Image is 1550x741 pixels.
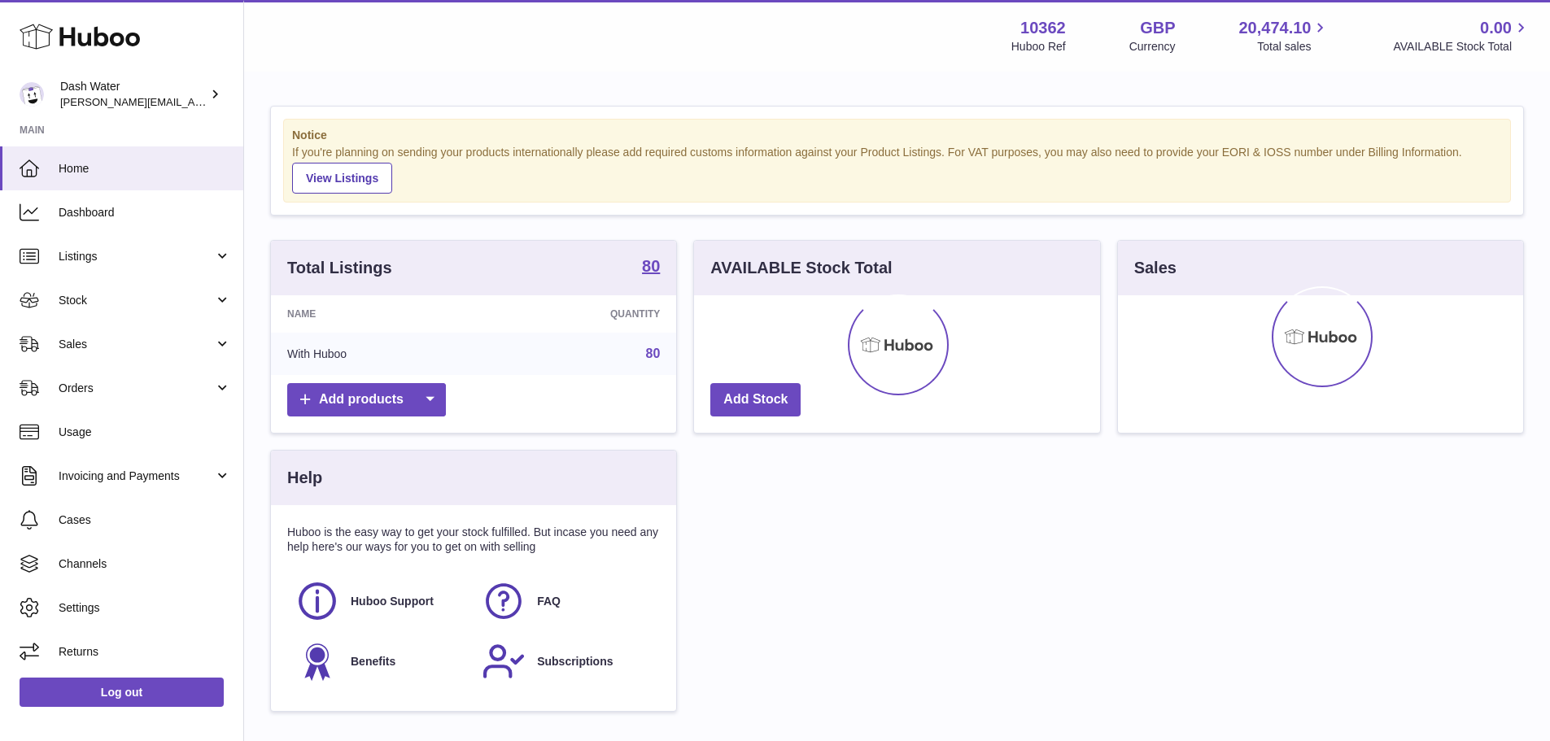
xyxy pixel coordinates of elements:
a: 80 [642,258,660,277]
span: [PERSON_NAME][EMAIL_ADDRESS][DOMAIN_NAME] [60,95,326,108]
h3: Help [287,467,322,489]
span: Channels [59,556,231,572]
a: FAQ [482,579,652,623]
span: Cases [59,512,231,528]
p: Huboo is the easy way to get your stock fulfilled. But incase you need any help here's our ways f... [287,525,660,556]
strong: 80 [642,258,660,274]
span: Total sales [1257,39,1330,54]
span: Settings [59,600,231,616]
span: Sales [59,337,214,352]
strong: Notice [292,128,1502,143]
span: Returns [59,644,231,660]
th: Name [271,295,485,333]
span: Orders [59,381,214,396]
th: Quantity [485,295,676,333]
a: Subscriptions [482,639,652,683]
h3: AVAILABLE Stock Total [710,257,892,279]
div: Dash Water [60,79,207,110]
td: With Huboo [271,333,485,375]
span: Subscriptions [537,654,613,669]
span: Usage [59,425,231,440]
span: Stock [59,293,214,308]
div: If you're planning on sending your products internationally please add required customs informati... [292,145,1502,194]
span: Listings [59,249,214,264]
a: 20,474.10 Total sales [1238,17,1330,54]
a: Add Stock [710,383,801,416]
a: Log out [20,678,224,707]
div: Currency [1129,39,1176,54]
span: Dashboard [59,205,231,220]
span: Invoicing and Payments [59,469,214,484]
span: 20,474.10 [1238,17,1311,39]
a: Add products [287,383,446,416]
span: Home [59,161,231,177]
a: 80 [646,347,661,360]
strong: 10362 [1020,17,1066,39]
span: AVAILABLE Stock Total [1393,39,1530,54]
span: Huboo Support [351,594,434,609]
a: Benefits [295,639,465,683]
span: FAQ [537,594,561,609]
a: Huboo Support [295,579,465,623]
span: 0.00 [1480,17,1512,39]
img: james@dash-water.com [20,82,44,107]
a: 0.00 AVAILABLE Stock Total [1393,17,1530,54]
span: Benefits [351,654,395,669]
a: View Listings [292,163,392,194]
h3: Sales [1134,257,1177,279]
strong: GBP [1140,17,1175,39]
div: Huboo Ref [1011,39,1066,54]
h3: Total Listings [287,257,392,279]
